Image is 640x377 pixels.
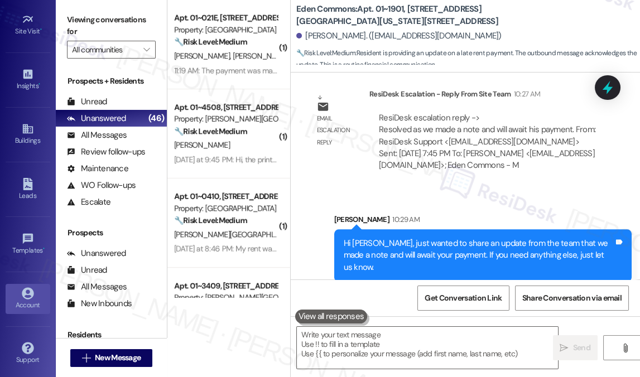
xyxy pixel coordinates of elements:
i:  [621,344,629,352]
div: Apt. 01~021E, [STREET_ADDRESS] [174,12,277,24]
div: 10:29 AM [389,214,420,225]
span: [PERSON_NAME] [174,140,230,150]
div: Property: [GEOGRAPHIC_DATA] [174,202,277,214]
div: (46) [146,110,167,127]
div: ResiDesk Escalation - Reply From Site Team [369,88,605,104]
span: Get Conversation Link [425,292,502,304]
span: [PERSON_NAME] [233,51,289,61]
div: Review follow-ups [67,146,145,158]
button: Share Conversation via email [515,286,629,311]
div: [PERSON_NAME]. ([EMAIL_ADDRESS][DOMAIN_NAME]) [296,30,502,42]
a: Site Visit • [6,10,50,40]
div: ResiDesk escalation reply -> Resolved as we made a note and will await his payment. From: ResiDes... [379,112,595,171]
div: Prospects + Residents [56,75,167,87]
div: Apt. 01~4508, [STREET_ADDRESS][PERSON_NAME] [174,101,277,113]
span: • [40,26,42,33]
button: New Message [70,349,153,367]
div: Maintenance [67,163,128,175]
div: Apt. 01~3409, [STREET_ADDRESS][PERSON_NAME] [174,280,277,292]
label: Viewing conversations for [67,11,156,41]
input: All communities [72,41,138,59]
strong: 🔧 Risk Level: Medium [296,49,355,57]
div: New Inbounds [67,298,132,310]
div: Hi [PERSON_NAME], just wanted to share an update from the team that we made a note and will await... [344,238,614,273]
a: Support [6,339,50,369]
div: [DATE] at 9:45 PM: Hi, the printer in the business center is out of order. [174,154,399,165]
div: Escalate [67,196,110,208]
a: Account [6,284,50,314]
div: Unread [67,96,107,108]
i:  [560,344,568,352]
a: Buildings [6,119,50,149]
div: All Messages [67,129,127,141]
strong: 🔧 Risk Level: Medium [174,126,247,136]
div: Property: [GEOGRAPHIC_DATA] [174,24,277,36]
div: All Messages [67,281,127,293]
a: Templates • [6,229,50,259]
i:  [143,45,150,54]
div: Apt. 01~0410, [STREET_ADDRESS][GEOGRAPHIC_DATA][US_STATE][STREET_ADDRESS] [174,191,277,202]
div: 10:27 AM [511,88,541,100]
div: 11:19 AM: The payment was made last week on the 4th [174,65,349,75]
div: Unanswered [67,113,126,124]
span: [PERSON_NAME][GEOGRAPHIC_DATA] [174,229,301,239]
span: Send [573,342,590,354]
div: Residents [56,329,167,341]
span: • [43,245,45,253]
div: Unread [67,264,107,276]
i:  [82,354,90,362]
div: Property: [PERSON_NAME][GEOGRAPHIC_DATA] [174,113,277,125]
button: Send [553,335,598,360]
span: [PERSON_NAME] [174,51,233,61]
span: Share Conversation via email [522,292,622,304]
strong: 🔧 Risk Level: Medium [174,37,247,47]
div: [PERSON_NAME] [334,214,632,229]
div: Prospects [56,227,167,239]
span: : Resident is providing an update on a late rent payment. The outbound message acknowledges the u... [296,47,640,71]
span: New Message [95,352,141,364]
div: WO Follow-ups [67,180,136,191]
div: Unanswered [67,248,126,259]
span: • [39,80,40,88]
a: Leads [6,175,50,205]
div: Property: [PERSON_NAME][GEOGRAPHIC_DATA] [174,292,277,303]
div: [DATE] at 8:46 PM: My rent was paid on [DATE] [174,244,325,254]
b: Eden Commons: Apt. 01~1901, [STREET_ADDRESS][GEOGRAPHIC_DATA][US_STATE][STREET_ADDRESS] [296,3,519,27]
button: Get Conversation Link [417,286,509,311]
strong: 🔧 Risk Level: Medium [174,215,247,225]
a: Insights • [6,65,50,95]
div: Email escalation reply [317,113,360,148]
